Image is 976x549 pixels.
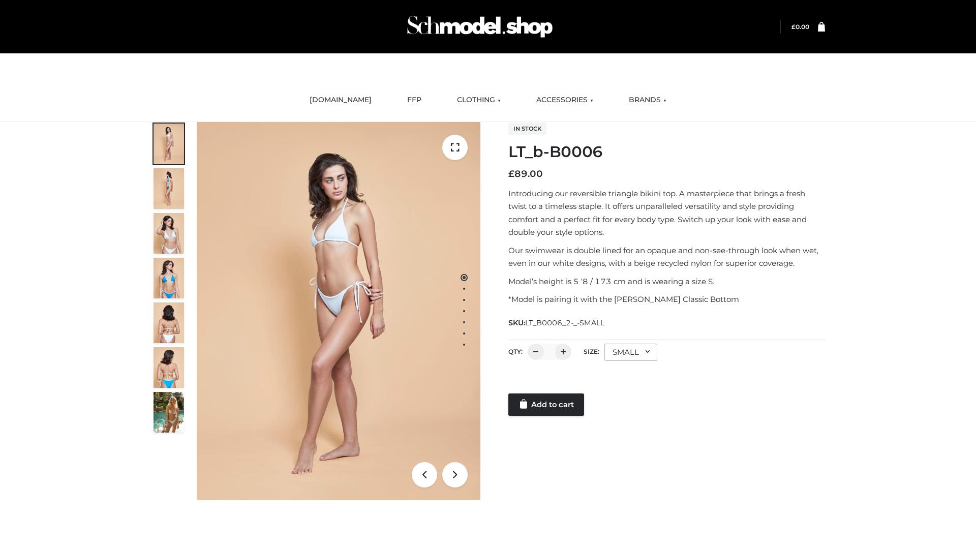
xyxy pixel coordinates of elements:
[791,23,809,30] a: £0.00
[791,23,809,30] bdi: 0.00
[154,258,184,298] img: ArielClassicBikiniTop_CloudNine_AzureSky_OW114ECO_4-scaled.jpg
[154,302,184,343] img: ArielClassicBikiniTop_CloudNine_AzureSky_OW114ECO_7-scaled.jpg
[508,293,825,306] p: *Model is pairing it with the [PERSON_NAME] Classic Bottom
[508,168,514,179] span: £
[154,168,184,209] img: ArielClassicBikiniTop_CloudNine_AzureSky_OW114ECO_2-scaled.jpg
[400,89,429,111] a: FFP
[584,348,599,355] label: Size:
[154,213,184,254] img: ArielClassicBikiniTop_CloudNine_AzureSky_OW114ECO_3-scaled.jpg
[508,393,584,416] a: Add to cart
[621,89,674,111] a: BRANDS
[508,244,825,270] p: Our swimwear is double lined for an opaque and non-see-through look when wet, even in our white d...
[508,275,825,288] p: Model’s height is 5 ‘8 / 173 cm and is wearing a size S.
[791,23,796,30] span: £
[508,348,523,355] label: QTY:
[154,347,184,388] img: ArielClassicBikiniTop_CloudNine_AzureSky_OW114ECO_8-scaled.jpg
[604,344,657,361] div: SMALL
[529,89,601,111] a: ACCESSORIES
[508,187,825,239] p: Introducing our reversible triangle bikini top. A masterpiece that brings a fresh twist to a time...
[525,318,604,327] span: LT_B0006_2-_-SMALL
[154,392,184,433] img: Arieltop_CloudNine_AzureSky2.jpg
[508,168,543,179] bdi: 89.00
[197,122,480,500] img: ArielClassicBikiniTop_CloudNine_AzureSky_OW114ECO_1
[302,89,379,111] a: [DOMAIN_NAME]
[508,143,825,161] h1: LT_b-B0006
[508,317,605,329] span: SKU:
[508,123,546,135] span: In stock
[449,89,508,111] a: CLOTHING
[154,124,184,164] img: ArielClassicBikiniTop_CloudNine_AzureSky_OW114ECO_1-scaled.jpg
[404,7,556,47] img: Schmodel Admin 964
